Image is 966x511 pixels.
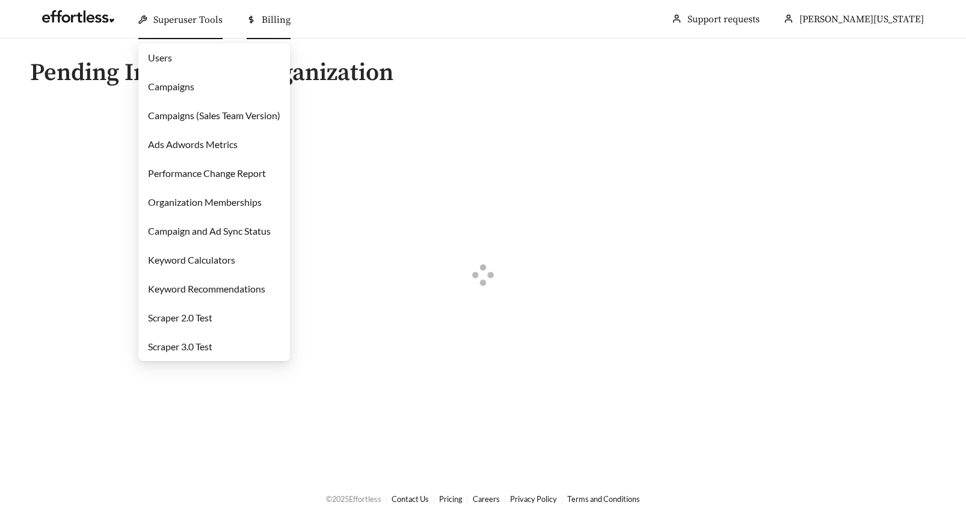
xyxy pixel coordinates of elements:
span: Superuser Tools [153,14,223,26]
a: Careers [473,494,500,504]
a: Terms and Conditions [567,494,640,504]
a: Keyword Recommendations [148,283,265,294]
a: Support requests [688,13,760,25]
h2: Pending Invoices by Organization [30,60,936,86]
a: Privacy Policy [510,494,557,504]
span: [PERSON_NAME][US_STATE] [799,13,924,25]
a: Pricing [439,494,463,504]
span: Billing [262,14,291,26]
a: Scraper 2.0 Test [148,312,212,323]
a: Campaigns (Sales Team Version) [148,110,280,121]
a: Campaign and Ad Sync Status [148,225,271,237]
span: © 2025 Effortless [326,494,381,504]
a: Organization Memberships [148,196,262,208]
a: Keyword Calculators [148,254,235,265]
a: Performance Change Report [148,167,266,179]
a: Contact Us [392,494,429,504]
a: Campaigns [148,81,194,92]
a: Users [148,52,172,63]
a: Scraper 3.0 Test [148,341,212,352]
a: Ads Adwords Metrics [148,138,238,150]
